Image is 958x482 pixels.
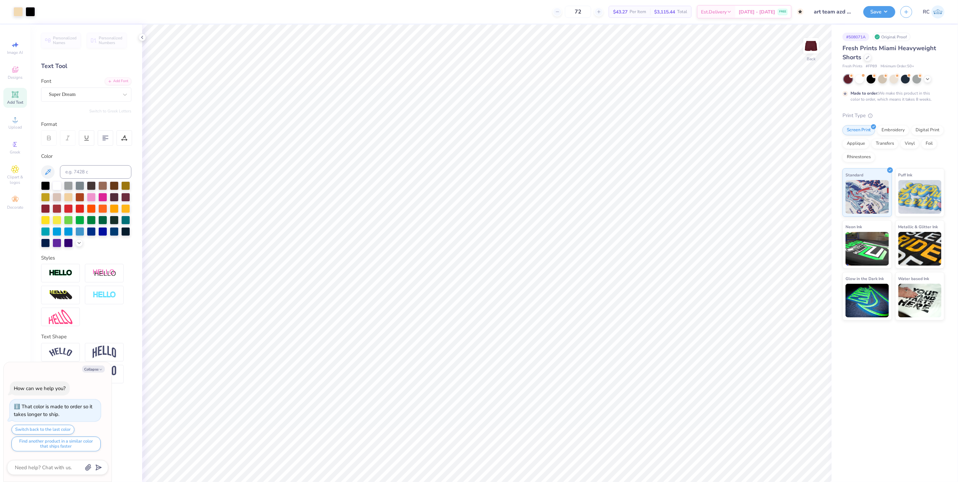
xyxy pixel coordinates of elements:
span: Neon Ink [845,223,862,230]
img: Arc [49,348,72,357]
div: Styles [41,254,131,262]
span: Standard [845,171,863,178]
span: Image AI [7,50,23,55]
div: Screen Print [842,125,875,135]
div: Color [41,152,131,160]
span: $43.27 [613,8,628,15]
span: Total [677,8,687,15]
div: Text Shape [41,333,131,341]
div: Original Proof [873,33,911,41]
div: Add Font [105,77,131,85]
span: Greek [10,149,21,155]
img: Puff Ink [898,180,942,214]
span: Add Text [7,100,23,105]
input: – – [565,6,591,18]
span: Est. Delivery [701,8,727,15]
span: Fresh Prints Miami Heavyweight Shorts [842,44,936,61]
div: Vinyl [900,139,919,149]
span: Puff Ink [898,171,913,178]
div: Rhinestones [842,152,875,162]
button: Collapse [82,366,105,373]
label: Font [41,77,51,85]
span: # FP89 [866,64,877,69]
div: Print Type [842,112,945,119]
img: Metallic & Glitter Ink [898,232,942,266]
img: Free Distort [49,310,72,324]
div: # 508071A [842,33,869,41]
img: Negative Space [93,291,116,299]
span: RC [923,8,930,16]
span: [DATE] - [DATE] [739,8,775,15]
div: Foil [921,139,937,149]
span: Designs [8,75,23,80]
span: Fresh Prints [842,64,862,69]
span: Metallic & Glitter Ink [898,223,938,230]
strong: Made to order: [851,91,879,96]
img: Water based Ink [898,284,942,317]
span: Upload [8,125,22,130]
div: Applique [842,139,869,149]
div: Embroidery [877,125,909,135]
div: Format [41,120,132,128]
span: Glow in the Dark Ink [845,275,884,282]
div: How can we help you? [14,385,66,392]
span: Personalized Numbers [99,36,123,45]
span: Decorate [7,205,23,210]
input: Untitled Design [809,5,858,19]
span: Water based Ink [898,275,929,282]
img: Neon Ink [845,232,889,266]
img: Back [804,39,818,53]
div: Text Tool [41,62,131,71]
button: Find another product in a similar color that ships faster [11,437,101,451]
input: e.g. 7428 c [60,165,131,179]
div: We make this product in this color to order, which means it takes 8 weeks. [851,90,933,102]
img: Arch [93,346,116,358]
img: Rio Cabojoc [931,5,945,19]
span: Clipart & logos [3,174,27,185]
span: Per Item [630,8,646,15]
span: Minimum Order: 50 + [881,64,914,69]
span: Personalized Names [53,36,77,45]
button: Switch to Greek Letters [89,108,131,114]
img: Stroke [49,269,72,277]
div: Digital Print [911,125,944,135]
button: Save [863,6,895,18]
div: That color is made to order so it takes longer to ship. [14,403,92,418]
img: Standard [845,180,889,214]
div: Transfers [871,139,898,149]
button: Switch back to the last color [11,425,74,435]
span: FREE [779,9,786,14]
img: 3d Illusion [49,290,72,301]
div: Back [807,56,816,62]
span: $3,115.44 [654,8,675,15]
a: RC [923,5,945,19]
img: Glow in the Dark Ink [845,284,889,317]
img: Shadow [93,269,116,277]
